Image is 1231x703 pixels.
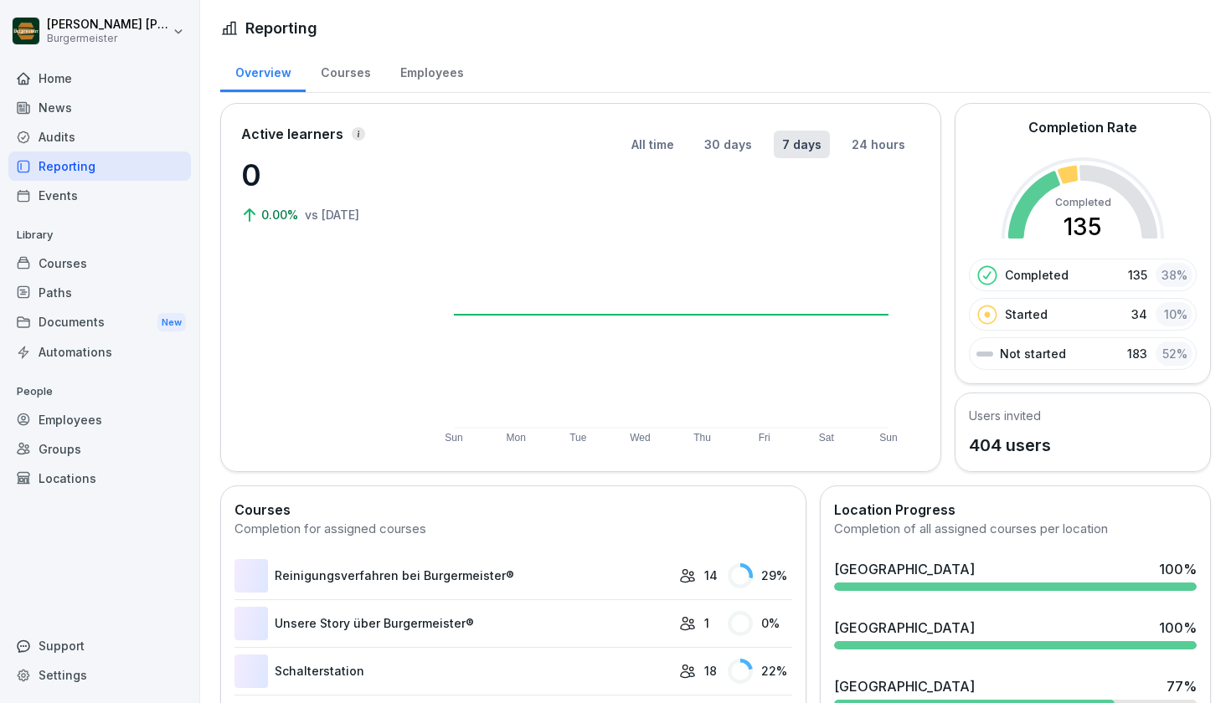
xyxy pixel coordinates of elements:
text: Sat [819,432,835,444]
a: [GEOGRAPHIC_DATA]100% [827,611,1203,656]
a: Employees [8,405,191,434]
div: Support [8,631,191,660]
div: Documents [8,307,191,338]
h5: Users invited [969,407,1051,424]
div: [GEOGRAPHIC_DATA] [834,676,975,696]
h2: Completion Rate [1028,117,1137,137]
div: Completion of all assigned courses per location [834,520,1197,539]
a: Overview [220,49,306,92]
text: Tue [569,432,587,444]
div: New [157,313,186,332]
p: Completed [1005,266,1069,284]
div: 10 % [1156,302,1192,326]
h2: Courses [234,500,792,520]
div: 77 % [1167,676,1197,696]
p: 404 users [969,433,1051,458]
p: People [8,378,191,405]
p: Library [8,222,191,249]
p: vs [DATE] [305,206,359,223]
div: 100 % [1159,559,1197,579]
a: Reporting [8,151,191,181]
div: 29 % [728,563,792,588]
a: Events [8,181,191,210]
p: Active learners [241,124,343,144]
div: 22 % [728,659,792,684]
button: 30 days [696,131,760,158]
text: Sun [879,432,897,444]
p: Started [1005,305,1048,323]
a: News [8,93,191,122]
a: Employees [385,49,478,92]
p: 14 [704,567,718,584]
div: Completion for assigned courses [234,520,792,539]
text: Wed [630,432,650,444]
div: [GEOGRAPHIC_DATA] [834,559,975,579]
a: Settings [8,660,191,690]
button: 7 days [774,131,830,158]
a: Courses [8,249,191,278]
a: Unsere Story über Burgermeister® [234,607,671,640]
text: Mon [506,432,525,444]
a: Locations [8,464,191,493]
p: Not started [1000,345,1066,362]
a: Schalterstation [234,654,671,688]
a: Automations [8,337,191,367]
text: Sun [445,432,462,444]
p: Burgermeister [47,33,169,44]
p: [PERSON_NAME] [PERSON_NAME] [47,18,169,32]
p: 1 [704,614,709,632]
h2: Location Progress [834,500,1197,520]
a: [GEOGRAPHIC_DATA]100% [827,552,1203,598]
text: Thu [693,432,711,444]
p: 0 [241,152,409,198]
a: Audits [8,122,191,151]
p: 135 [1128,266,1147,284]
text: Fri [759,432,770,444]
p: 183 [1127,345,1147,362]
div: 52 % [1156,341,1192,366]
div: [GEOGRAPHIC_DATA] [834,618,975,638]
p: 0.00% [261,206,301,223]
a: Groups [8,434,191,464]
a: DocumentsNew [8,307,191,338]
div: 38 % [1156,263,1192,287]
div: 0 % [728,611,792,636]
a: Courses [306,49,385,92]
p: 18 [704,662,717,680]
button: All time [623,131,682,158]
a: Paths [8,278,191,307]
div: 100 % [1159,618,1197,638]
a: Reinigungsverfahren bei Burgermeister® [234,559,671,593]
h1: Reporting [245,17,317,39]
button: 24 hours [843,131,914,158]
a: Home [8,64,191,93]
p: 34 [1131,305,1147,323]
